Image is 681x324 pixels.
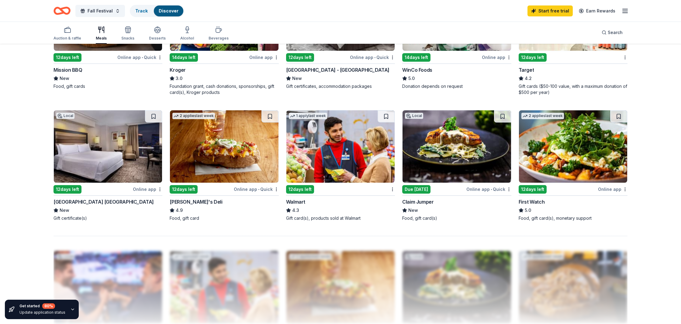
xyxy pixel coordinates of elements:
[403,110,511,183] img: Image for Claim Jumper
[54,36,81,41] div: Auction & raffle
[176,207,183,214] span: 4.9
[172,113,215,119] div: 2 applies last week
[180,24,194,44] button: Alcohol
[170,83,278,95] div: Foundation grant, cash donations, sponsorships, gift card(s), Kroger products
[54,24,81,44] button: Auction & raffle
[170,198,222,205] div: [PERSON_NAME]'s Deli
[159,8,178,13] a: Discover
[519,110,627,221] a: Image for First Watch2 applieslast week12days leftOnline appFirst Watch5.0Food, gift card(s), mon...
[519,185,547,194] div: 12 days left
[54,66,82,74] div: Mission BBQ
[519,110,627,183] img: Image for First Watch
[286,110,395,221] a: Image for Walmart1 applylast week12days leftWalmart4.3Gift card(s), products sold at Walmart
[209,24,229,44] button: Beverages
[521,113,564,119] div: 2 applies last week
[575,5,619,16] a: Earn Rewards
[121,24,134,44] button: Snacks
[608,29,623,36] span: Search
[54,215,162,221] div: Gift certificate(s)
[598,185,627,193] div: Online app
[405,113,423,119] div: Local
[142,55,143,60] span: •
[491,187,492,192] span: •
[170,215,278,221] div: Food, gift card
[286,185,314,194] div: 12 days left
[234,185,279,193] div: Online app Quick
[525,75,532,82] span: 4.2
[402,215,511,221] div: Food, gift card(s)
[402,110,511,221] a: Image for Claim JumperLocalDue [DATE]Online app•QuickClaim JumperNewFood, gift card(s)
[170,110,278,221] a: Image for Jason's Deli2 applieslast week12days leftOnline app•Quick[PERSON_NAME]'s Deli4.9Food, g...
[519,83,627,95] div: Gift cards ($50-100 value, with a maximum donation of $500 per year)
[54,110,162,183] img: Image for Treasure Island Las Vegas
[19,310,65,315] div: Update application status
[54,110,162,221] a: Image for Treasure Island Las VegasLocal12days leftOnline app[GEOGRAPHIC_DATA] [GEOGRAPHIC_DATA]N...
[249,53,279,61] div: Online app
[54,4,71,18] a: Home
[54,185,81,194] div: 12 days left
[519,66,534,74] div: Target
[60,75,69,82] span: New
[19,303,65,309] div: Get started
[482,53,511,61] div: Online app
[60,207,69,214] span: New
[75,5,125,17] button: Fall Festival
[54,53,81,62] div: 12 days left
[88,7,113,15] span: Fall Festival
[519,215,627,221] div: Food, gift card(s), monetary support
[135,8,148,13] a: Track
[597,26,627,39] button: Search
[170,185,198,194] div: 12 days left
[176,75,182,82] span: 3.0
[350,53,395,61] div: Online app Quick
[466,185,511,193] div: Online app Quick
[121,36,134,41] div: Snacks
[258,187,259,192] span: •
[96,36,107,41] div: Meals
[519,198,545,205] div: First Watch
[402,66,432,74] div: WinCo Foods
[525,207,531,214] span: 5.0
[402,185,430,194] div: Due [DATE]
[170,110,278,183] img: Image for Jason's Deli
[408,75,415,82] span: 5.0
[286,110,395,183] img: Image for Walmart
[149,36,166,41] div: Desserts
[209,36,229,41] div: Beverages
[292,75,302,82] span: New
[133,185,162,193] div: Online app
[54,83,162,89] div: Food, gift cards
[286,215,395,221] div: Gift card(s), products sold at Walmart
[286,66,389,74] div: [GEOGRAPHIC_DATA] - [GEOGRAPHIC_DATA]
[286,198,305,205] div: Walmart
[54,198,154,205] div: [GEOGRAPHIC_DATA] [GEOGRAPHIC_DATA]
[402,83,511,89] div: Donation depends on request
[286,53,314,62] div: 12 days left
[408,207,418,214] span: New
[527,5,573,16] a: Start free trial
[286,83,395,89] div: Gift certificates, accommodation packages
[519,53,547,62] div: 12 days left
[130,5,184,17] button: TrackDiscover
[56,113,74,119] div: Local
[292,207,299,214] span: 4.3
[402,198,434,205] div: Claim Jumper
[42,303,55,309] div: 80 %
[170,53,198,62] div: 14 days left
[149,24,166,44] button: Desserts
[170,66,186,74] div: Kroger
[96,24,107,44] button: Meals
[289,113,327,119] div: 1 apply last week
[374,55,375,60] span: •
[180,36,194,41] div: Alcohol
[117,53,162,61] div: Online app Quick
[402,53,430,62] div: 14 days left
